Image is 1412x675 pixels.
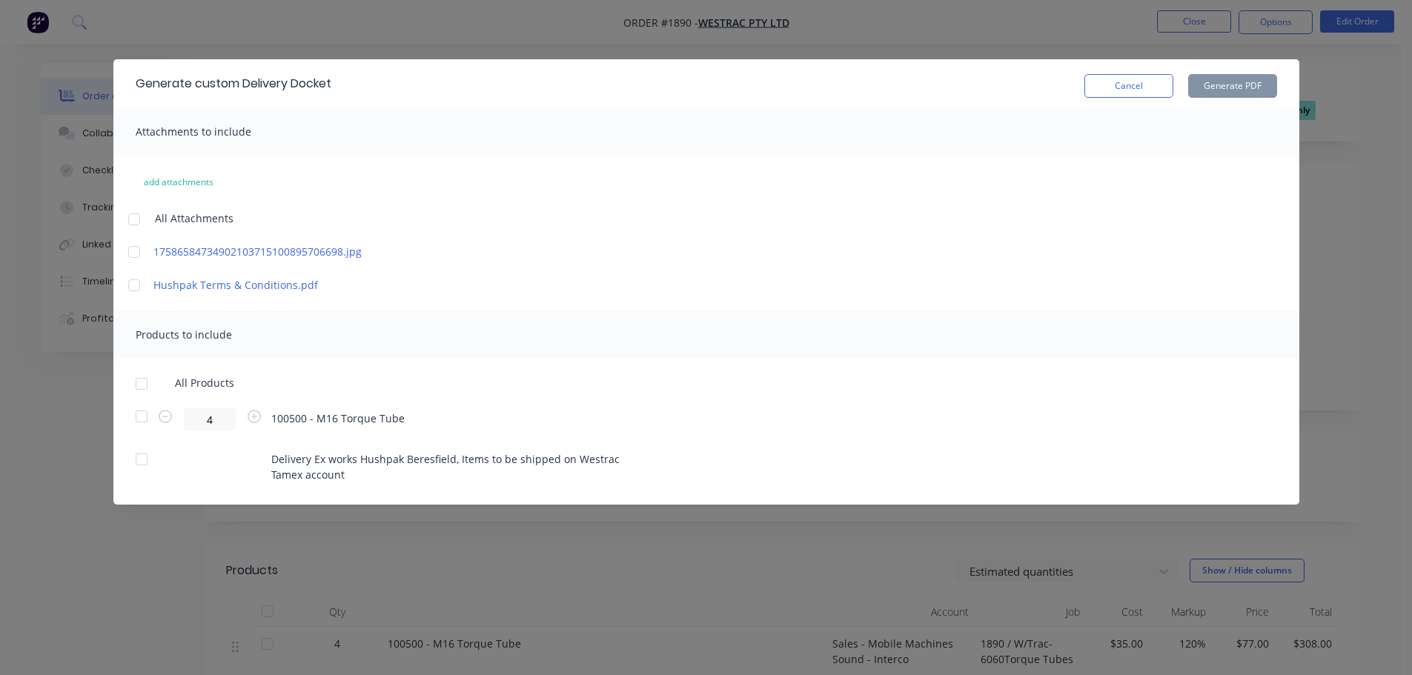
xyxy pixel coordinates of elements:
[153,244,413,259] a: 17586584734902103715100895706698.jpg
[136,124,251,139] span: Attachments to include
[136,327,232,342] span: Products to include
[153,277,413,293] a: Hushpak Terms & Conditions.pdf
[155,210,233,226] span: All Attachments
[128,170,229,194] button: add attachments
[175,375,244,390] span: All Products
[271,451,642,482] span: Delivery Ex works Hushpak Beresfield, Items to be shipped on Westrac Tamex account
[1188,74,1277,98] button: Generate PDF
[136,75,331,93] div: Generate custom Delivery Docket
[271,410,405,426] span: 100500 - M16 Torque Tube
[1084,74,1173,98] button: Cancel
